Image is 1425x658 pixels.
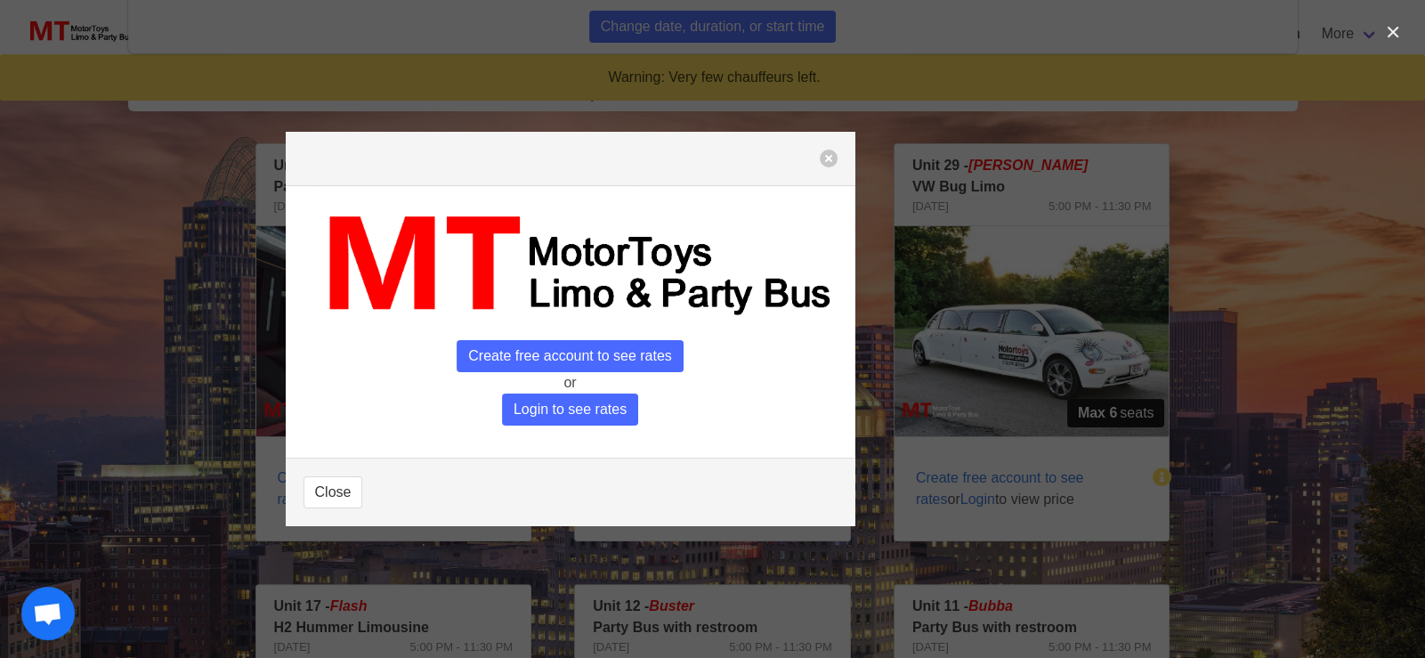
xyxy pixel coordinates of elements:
p: or [304,372,838,394]
span: Create free account to see rates [457,340,684,372]
img: MT_logo_name.png [304,204,838,326]
div: Open chat [21,587,75,640]
button: Close [304,476,363,508]
span: Close [315,482,352,503]
span: Login to see rates [502,394,638,426]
